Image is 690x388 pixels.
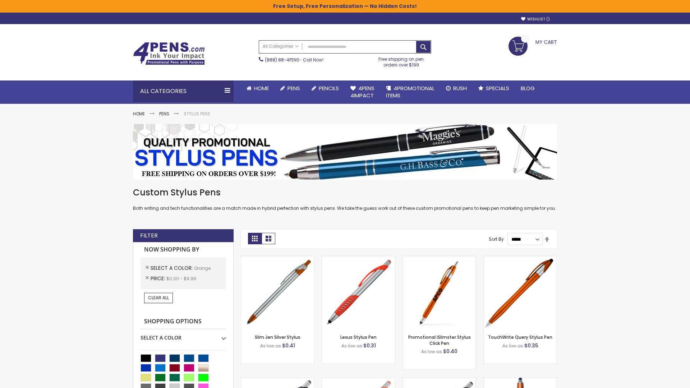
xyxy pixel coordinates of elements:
[259,41,302,52] a: All Categories
[306,80,345,96] a: Pencils
[386,84,434,99] span: 4PROMOTIONAL ITEMS
[275,80,306,96] a: Pens
[403,377,476,383] a: Lexus Metallic Stylus Pen-Orange
[241,80,275,96] a: Home
[443,348,457,355] span: $0.40
[403,256,476,329] img: Promotional iSlimster Stylus Click Pen-Orange
[322,256,395,262] a: Lexus Stylus Pen-Orange
[363,342,376,349] span: $0.31
[166,276,196,282] span: $0.00 - $9.99
[489,236,504,242] label: Sort By
[345,80,380,104] a: 4Pens4impact
[322,377,395,383] a: Boston Silver Stylus Pen-Orange
[403,256,476,262] a: Promotional iSlimster Stylus Click Pen-Orange
[151,264,194,272] span: Select A Color
[265,57,323,63] span: - Call Now!
[133,124,557,180] img: Stylus Pens
[133,187,557,198] h1: Custom Stylus Pens
[133,42,205,65] img: 4Pens Custom Pens and Promotional Products
[484,256,557,329] img: TouchWrite Query Stylus Pen-Orange
[350,84,374,99] span: 4Pens 4impact
[265,57,299,63] a: (888) 88-4PENS
[144,293,173,303] a: Clear All
[488,334,552,340] a: TouchWrite Query Stylus Pen
[133,111,145,117] a: Home
[319,84,339,92] span: Pencils
[287,84,300,92] span: Pens
[248,233,262,244] strong: Grid
[255,334,300,340] a: Slim Jen Silver Stylus
[141,242,226,257] strong: Now Shopping by
[260,343,281,349] span: As low as
[524,342,538,349] span: $0.35
[133,187,557,212] div: Both writing and tech functionalities are a match made in hybrid perfection with stylus pens. We ...
[440,80,473,96] a: Rush
[484,256,557,262] a: TouchWrite Query Stylus Pen-Orange
[254,84,269,92] span: Home
[141,329,226,341] div: Select A Color
[141,314,226,329] strong: Shopping Options
[282,342,295,349] span: $0.41
[263,43,299,49] span: All Categories
[371,54,432,68] div: Free shipping on pen orders over $199
[473,80,515,96] a: Specials
[340,334,377,340] a: Lexus Stylus Pen
[341,343,362,349] span: As low as
[241,256,314,262] a: Slim Jen Silver Stylus-Orange
[159,111,169,117] a: Pens
[133,80,234,102] div: All Categories
[148,295,169,301] span: Clear All
[140,232,158,240] strong: Filter
[515,80,540,96] a: Blog
[241,377,314,383] a: Boston Stylus Pen-Orange
[521,17,550,22] a: Wishlist
[421,348,442,355] span: As low as
[322,256,395,329] img: Lexus Stylus Pen-Orange
[502,343,523,349] span: As low as
[453,84,467,92] span: Rush
[521,84,535,92] span: Blog
[484,377,557,383] a: TouchWrite Command Stylus Pen-Orange
[408,334,471,346] a: Promotional iSlimster Stylus Click Pen
[380,80,440,104] a: 4PROMOTIONALITEMS
[194,265,211,271] span: Orange
[151,275,166,282] span: Price
[486,84,509,92] span: Specials
[184,111,210,117] strong: Stylus Pens
[241,256,314,329] img: Slim Jen Silver Stylus-Orange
